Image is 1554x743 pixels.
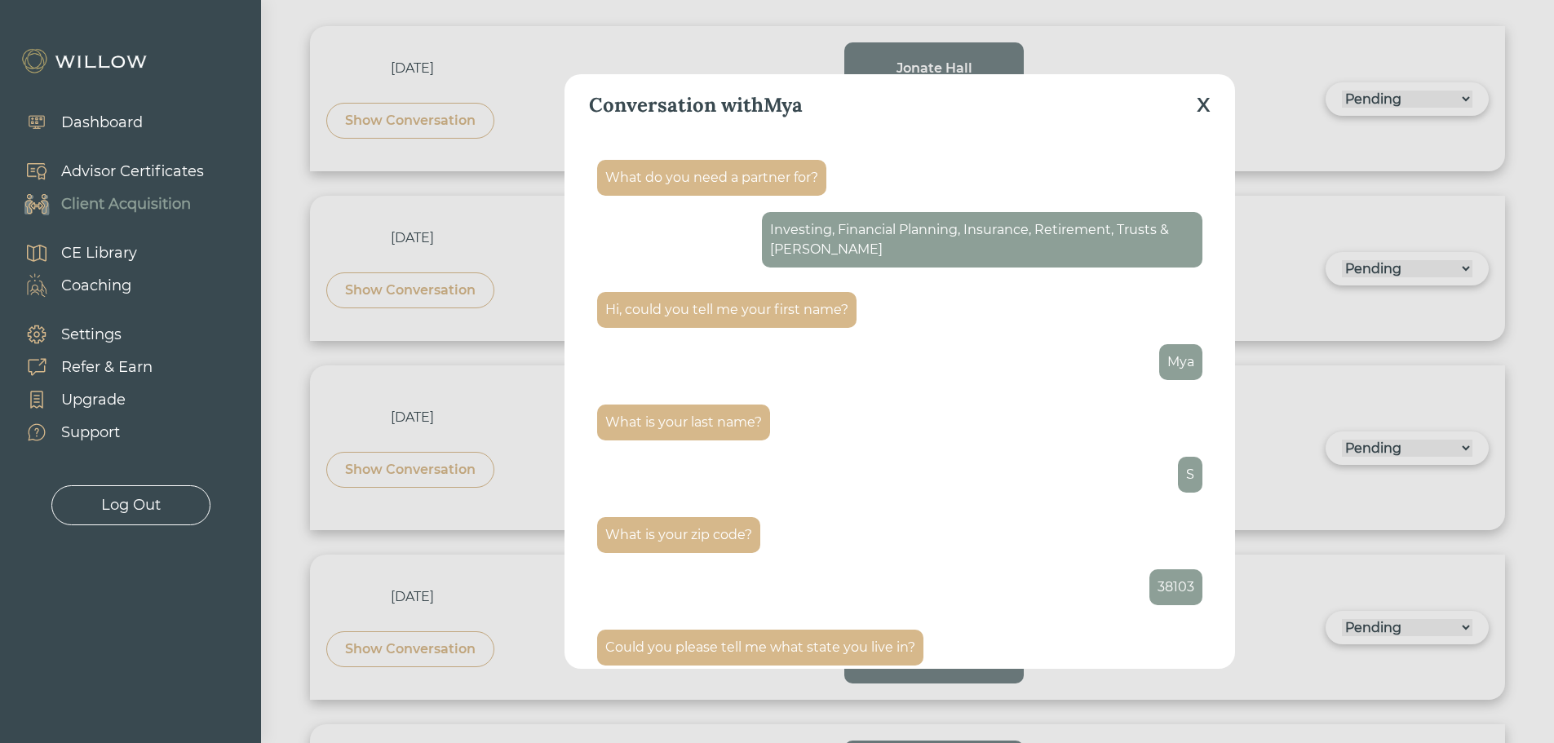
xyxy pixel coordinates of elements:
div: Settings [61,324,122,346]
a: Upgrade [8,383,153,416]
div: Upgrade [61,389,126,411]
div: Could you please tell me what state you live in? [605,638,915,657]
div: Client Acquisition [61,193,191,215]
a: CE Library [8,237,137,269]
div: Hi, could you tell me your first name? [605,300,848,320]
div: Advisor Certificates [61,161,204,183]
a: Dashboard [8,106,143,139]
div: X [1197,91,1211,120]
div: Mya [1167,352,1194,372]
div: Refer & Earn [61,356,153,378]
div: S [1186,465,1194,484]
div: What do you need a partner for? [605,168,818,188]
div: Coaching [61,275,131,297]
div: CE Library [61,242,137,264]
div: Log Out [101,494,161,516]
a: Client Acquisition [8,188,204,220]
div: Conversation with Mya [589,91,803,120]
img: Willow [20,48,151,74]
a: Refer & Earn [8,351,153,383]
div: Dashboard [61,112,143,134]
a: Settings [8,318,153,351]
div: Support [61,422,120,444]
div: What is your last name? [605,413,762,432]
div: Investing, Financial Planning, Insurance, Retirement, Trusts & [PERSON_NAME] [770,220,1193,259]
div: What is your zip code? [605,525,752,545]
div: 38103 [1158,577,1194,597]
a: Advisor Certificates [8,155,204,188]
a: Coaching [8,269,137,302]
